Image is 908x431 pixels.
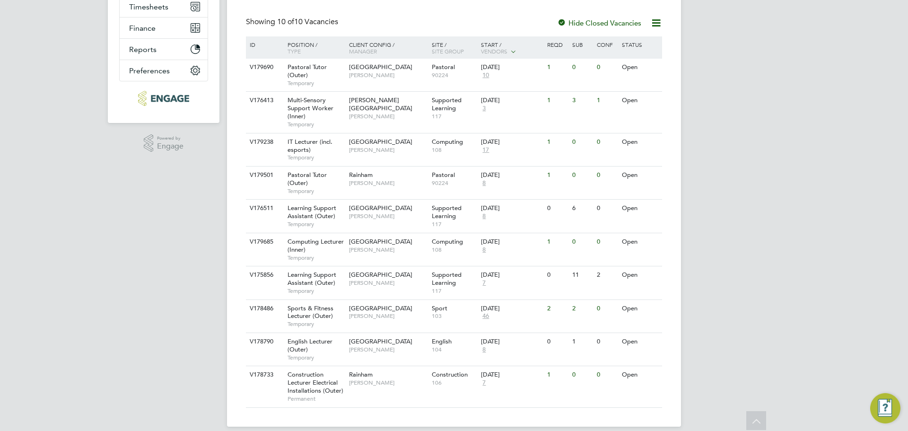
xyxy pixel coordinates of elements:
[288,154,344,161] span: Temporary
[481,338,542,346] div: [DATE]
[349,271,412,279] span: [GEOGRAPHIC_DATA]
[570,36,594,53] div: Sub
[349,63,412,71] span: [GEOGRAPHIC_DATA]
[432,47,464,55] span: Site Group
[349,337,412,345] span: [GEOGRAPHIC_DATA]
[288,121,344,128] span: Temporary
[129,24,156,33] span: Finance
[349,304,412,312] span: [GEOGRAPHIC_DATA]
[481,204,542,212] div: [DATE]
[247,167,280,184] div: V179501
[432,287,477,295] span: 117
[120,60,208,81] button: Preferences
[349,212,427,220] span: [PERSON_NAME]
[620,200,661,217] div: Open
[557,18,641,27] label: Hide Closed Vacancies
[288,287,344,295] span: Temporary
[570,92,594,109] div: 3
[432,246,477,254] span: 108
[594,266,619,284] div: 2
[288,96,333,120] span: Multi-Sensory Support Worker (Inner)
[570,333,594,351] div: 1
[481,279,487,287] span: 7
[594,366,619,384] div: 0
[432,312,477,320] span: 103
[349,370,373,378] span: Rainham
[347,36,429,59] div: Client Config /
[481,47,507,55] span: Vendors
[620,92,661,109] div: Open
[481,138,542,146] div: [DATE]
[545,300,569,317] div: 2
[545,92,569,109] div: 1
[594,133,619,151] div: 0
[349,312,427,320] span: [PERSON_NAME]
[570,59,594,76] div: 0
[247,133,280,151] div: V179238
[432,146,477,154] span: 108
[545,333,569,351] div: 0
[570,133,594,151] div: 0
[545,233,569,251] div: 1
[129,2,168,11] span: Timesheets
[620,366,661,384] div: Open
[432,179,477,187] span: 90224
[620,300,661,317] div: Open
[620,133,661,151] div: Open
[119,91,208,106] a: Go to home page
[120,39,208,60] button: Reports
[247,59,280,76] div: V179690
[481,97,542,105] div: [DATE]
[138,91,189,106] img: blackstonerecruitment-logo-retina.png
[594,167,619,184] div: 0
[349,171,373,179] span: Rainham
[545,36,569,53] div: Reqd
[432,171,455,179] span: Pastoral
[481,63,542,71] div: [DATE]
[481,212,487,220] span: 8
[432,220,477,228] span: 117
[594,92,619,109] div: 1
[432,237,463,246] span: Computing
[349,47,377,55] span: Manager
[545,266,569,284] div: 0
[620,36,661,53] div: Status
[620,233,661,251] div: Open
[620,59,661,76] div: Open
[545,167,569,184] div: 1
[594,200,619,217] div: 0
[288,220,344,228] span: Temporary
[432,370,468,378] span: Construction
[288,354,344,361] span: Temporary
[481,105,487,113] span: 3
[349,96,412,112] span: [PERSON_NAME][GEOGRAPHIC_DATA]
[349,71,427,79] span: [PERSON_NAME]
[157,134,183,142] span: Powered by
[620,167,661,184] div: Open
[594,36,619,53] div: Conf
[288,79,344,87] span: Temporary
[120,18,208,38] button: Finance
[247,366,280,384] div: V178733
[432,271,462,287] span: Supported Learning
[432,63,455,71] span: Pastoral
[481,171,542,179] div: [DATE]
[432,379,477,387] span: 106
[479,36,545,60] div: Start /
[481,271,542,279] div: [DATE]
[870,393,900,423] button: Engage Resource Center
[288,187,344,195] span: Temporary
[481,146,490,154] span: 17
[481,246,487,254] span: 8
[277,17,338,26] span: 10 Vacancies
[288,47,301,55] span: Type
[247,300,280,317] div: V178486
[349,138,412,146] span: [GEOGRAPHIC_DATA]
[288,237,344,254] span: Computing Lecturer (Inner)
[481,312,490,320] span: 46
[247,233,280,251] div: V179685
[620,266,661,284] div: Open
[481,305,542,313] div: [DATE]
[247,200,280,217] div: V176511
[594,233,619,251] div: 0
